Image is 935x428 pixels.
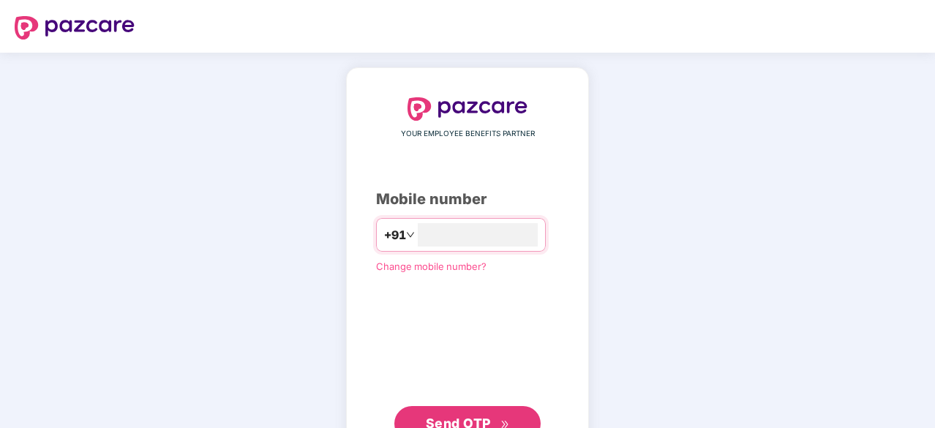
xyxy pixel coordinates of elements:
span: +91 [384,226,406,244]
img: logo [408,97,527,121]
span: YOUR EMPLOYEE BENEFITS PARTNER [401,128,535,140]
div: Mobile number [376,188,559,211]
a: Change mobile number? [376,260,487,272]
img: logo [15,16,135,40]
span: down [406,230,415,239]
